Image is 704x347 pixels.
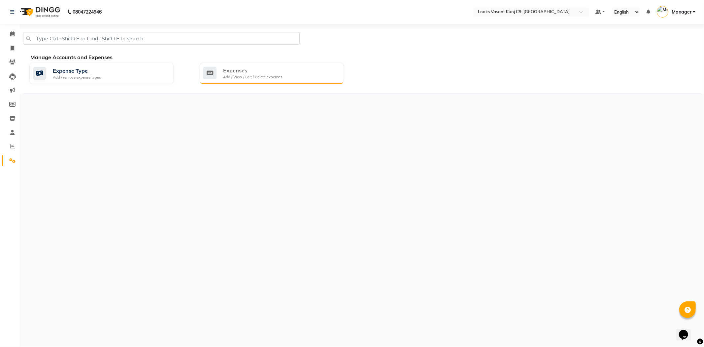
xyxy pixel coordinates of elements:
img: logo [17,3,62,21]
div: Expenses [223,66,282,74]
div: Expense Type [53,67,101,75]
iframe: chat widget [676,321,697,340]
a: Expense TypeAdd / remove expense types [29,63,190,84]
div: Add / remove expense types [53,75,101,80]
img: Manager [657,6,668,18]
input: Type Ctrl+Shift+F or Cmd+Shift+F to search [23,32,300,45]
b: 08047224946 [73,3,102,21]
span: Manager [672,9,691,16]
div: Add / View / Edit / Delete expenses [223,74,282,80]
a: ExpensesAdd / View / Edit / Delete expenses [200,63,360,84]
